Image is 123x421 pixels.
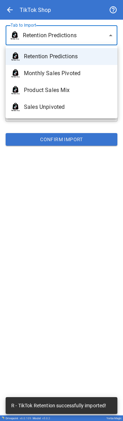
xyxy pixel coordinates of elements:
span: Product Sales Mix [24,86,112,94]
span: Sales Unpivoted [24,103,112,111]
img: brand icon not found [11,52,20,61]
img: brand icon not found [11,103,20,111]
span: Monthly Sales Pivoted [24,69,112,78]
div: R - TikTok Retention successfully imported! [11,399,106,412]
img: brand icon not found [11,69,20,78]
span: Retention Predictions [24,52,112,61]
img: brand icon not found [11,86,20,94]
